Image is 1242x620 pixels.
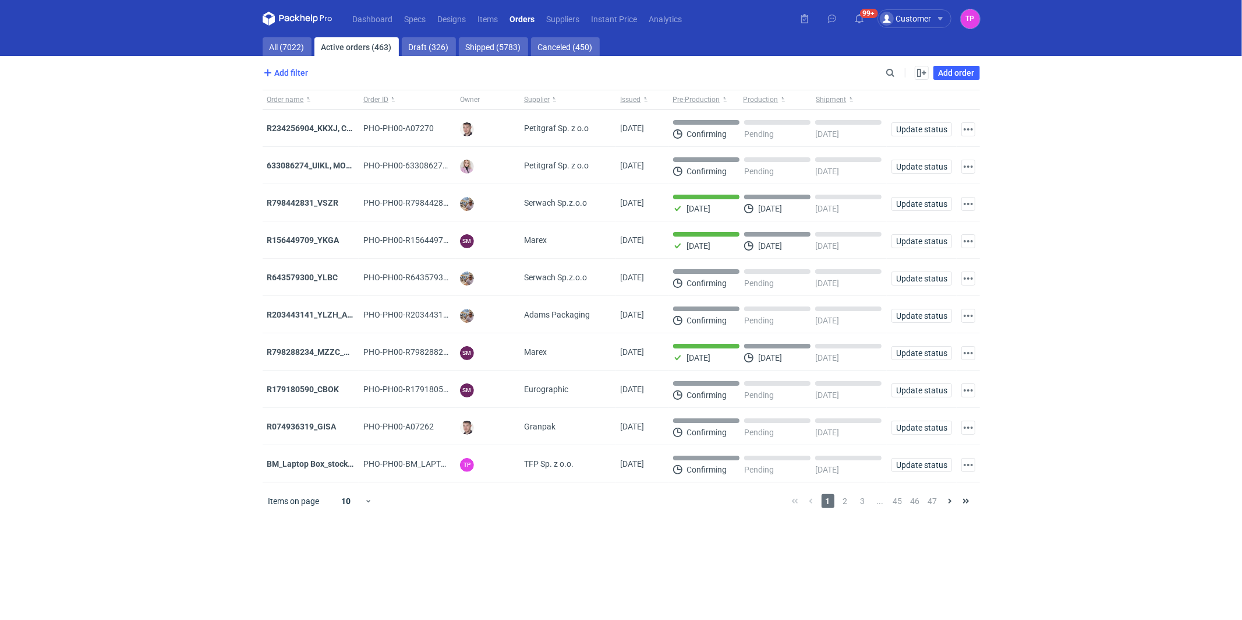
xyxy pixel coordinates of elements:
span: Add filter [261,66,309,80]
button: Actions [961,383,975,397]
span: Supplier [524,95,550,104]
div: 10 [327,493,365,509]
img: Michał Palasek [460,197,474,211]
span: 22/09/2025 [621,459,645,468]
a: R234256904_KKXJ, CKTY,PCHN, FHNV,TJBT,BVDV,VPVS,UUAJ,HTKI,TWOS,IFEI,BQIJ' [267,124,579,133]
p: [DATE] [687,353,711,362]
p: [DATE] [815,428,839,437]
span: Serwach Sp.z.o.o [524,197,587,209]
a: Shipped (5783) [459,37,528,56]
div: Serwach Sp.z.o.o [519,259,616,296]
img: Maciej Sikora [460,421,474,435]
strong: R643579300_YLBC [267,273,338,282]
a: Items [472,12,504,26]
span: PHO-PH00-A07270 [363,124,434,133]
p: [DATE] [815,129,839,139]
p: [DATE] [815,390,839,400]
span: 3 [857,494,869,508]
div: Marex [519,221,616,259]
p: [DATE] [758,353,782,362]
span: PHO-PH00-R179180590_CBOK [363,385,477,394]
p: [DATE] [815,279,839,288]
div: Marex [519,333,616,371]
p: Pending [744,129,774,139]
span: Update status [897,312,947,320]
span: 2 [839,494,852,508]
span: 22/09/2025 [621,422,645,431]
button: Update status [891,309,952,323]
p: [DATE] [815,353,839,362]
span: 23/09/2025 [621,310,645,319]
span: 23/09/2025 [621,273,645,282]
span: Update status [897,349,947,357]
a: BM_Laptop Box_stock_06 [267,459,361,468]
button: Shipment [814,90,887,109]
button: TP [961,9,980,29]
p: Confirming [687,465,727,474]
span: ... [874,494,887,508]
a: R798442831_VSZR [267,198,339,207]
a: Analytics [643,12,688,26]
button: Actions [961,346,975,360]
a: R074936319_GISA [267,422,337,431]
figcaption: SM [460,346,474,360]
img: Michał Palasek [460,272,474,286]
p: Pending [744,279,774,288]
a: R156449709_YKGA [267,235,339,245]
span: Order name [267,95,304,104]
img: Maciej Sikora [460,122,474,136]
span: Eurographic [524,383,568,395]
a: All (7022) [263,37,312,56]
span: Pre-Production [673,95,720,104]
figcaption: SM [460,234,474,248]
button: Update status [891,421,952,435]
button: Update status [891,383,952,397]
span: PHO-PH00-R643579300_YLBC [363,273,476,282]
a: Specs [399,12,432,26]
strong: R179180590_CBOK [267,385,339,394]
a: Instant Price [586,12,643,26]
span: Items on page [268,495,320,507]
div: Eurographic [519,371,616,408]
div: Customer [880,12,932,26]
button: Pre-Production [668,90,741,109]
div: TFP Sp. z o.o. [519,445,616,482]
span: PHO-PH00-633086274_UIKL,-MOEG [363,161,496,170]
figcaption: SM [460,383,474,397]
div: Petitgraf Sp. z o.o [519,110,616,147]
p: [DATE] [815,316,839,325]
div: Adams Packaging [519,296,616,333]
a: 633086274_UIKL, MOEG [267,161,357,170]
span: Order ID [363,95,388,104]
span: Marex [524,346,547,358]
button: Production [741,90,814,109]
p: Pending [744,390,774,400]
img: Michał Palasek [460,309,474,323]
a: Canceled (450) [531,37,600,56]
p: Confirming [687,167,727,176]
span: Petitgraf Sp. z o.o [524,122,589,134]
span: PHO-PH00-R798442831_VSZR [363,198,476,207]
p: Pending [744,316,774,325]
span: Update status [897,424,947,432]
span: Petitgraf Sp. z o.o [524,160,589,171]
p: [DATE] [815,167,839,176]
figcaption: TP [460,458,474,472]
svg: Packhelp Pro [263,12,332,26]
span: Update status [897,461,947,469]
span: 23/09/2025 [621,124,645,133]
a: Orders [504,12,541,26]
p: Confirming [687,279,727,288]
button: Update status [891,458,952,472]
img: Klaudia Wiśniewska [460,160,474,174]
button: Customer [877,9,961,28]
span: PHO-PH00-R798288234_MZZC_YZOD [363,347,501,357]
button: Supplier [519,90,616,109]
span: 1 [822,494,834,508]
span: Update status [897,237,947,245]
span: Shipment [816,95,847,104]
